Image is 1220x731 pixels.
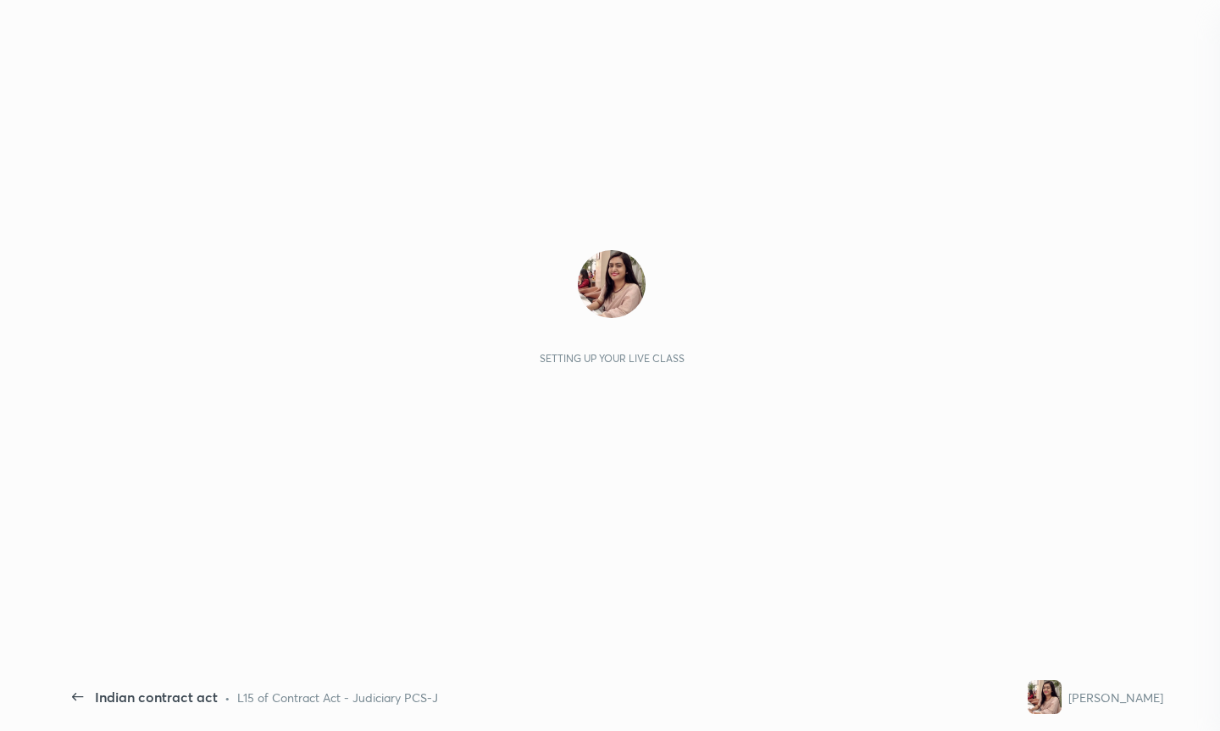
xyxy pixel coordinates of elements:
[578,250,646,318] img: da1c443a61e24e79a4c4f6a357a16d9f.jpg
[225,689,230,706] div: •
[540,352,685,365] div: Setting up your live class
[1028,680,1062,714] img: da1c443a61e24e79a4c4f6a357a16d9f.jpg
[1068,689,1163,706] div: [PERSON_NAME]
[237,689,438,706] div: L15 of Contract Act - Judiciary PCS-J
[95,687,218,707] div: Indian contract act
